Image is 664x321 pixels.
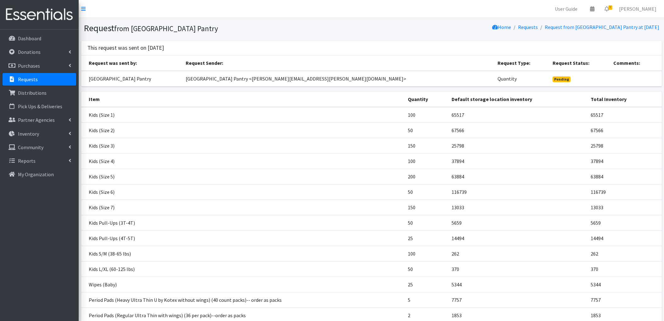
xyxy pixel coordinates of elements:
[587,92,661,107] th: Total Inventory
[492,24,511,30] a: Home
[404,261,448,277] td: 50
[81,261,404,277] td: Kids L/XL (60-125 lbs)
[182,71,494,87] td: [GEOGRAPHIC_DATA] Pantry <[PERSON_NAME][EMAIL_ADDRESS][PERSON_NAME][DOMAIN_NAME]>
[587,153,661,169] td: 37894
[448,200,587,215] td: 13033
[18,131,39,137] p: Inventory
[448,169,587,184] td: 63884
[87,45,164,51] h3: This request was sent on [DATE]
[404,246,448,261] td: 100
[81,246,404,261] td: Kids S/M (38-65 lbs)
[404,215,448,230] td: 50
[608,5,612,10] span: 9
[549,55,610,71] th: Request Status:
[494,55,549,71] th: Request Type:
[404,277,448,292] td: 25
[3,46,76,58] a: Donations
[599,3,614,15] a: 9
[448,261,587,277] td: 370
[587,277,661,292] td: 5344
[81,55,182,71] th: Request was sent by:
[84,23,369,34] h1: Request
[404,169,448,184] td: 200
[448,184,587,200] td: 116739
[448,292,587,307] td: 7757
[81,230,404,246] td: Kids Pull-Ups (4T-5T)
[404,122,448,138] td: 50
[3,141,76,154] a: Community
[545,24,659,30] a: Request from [GEOGRAPHIC_DATA] Pantry at [DATE]
[18,158,36,164] p: Reports
[3,59,76,72] a: Purchases
[610,55,662,71] th: Comments:
[587,261,661,277] td: 370
[587,138,661,153] td: 25798
[404,92,448,107] th: Quantity
[81,153,404,169] td: Kids (Size 4)
[18,103,62,110] p: Pick Ups & Deliveries
[3,155,76,167] a: Reports
[448,230,587,246] td: 14494
[587,215,661,230] td: 5659
[448,92,587,107] th: Default storage location inventory
[114,24,218,33] small: from [GEOGRAPHIC_DATA] Pantry
[448,246,587,261] td: 262
[81,277,404,292] td: Wipes (Baby)
[3,87,76,99] a: Distributions
[3,73,76,86] a: Requests
[404,230,448,246] td: 25
[404,200,448,215] td: 150
[3,168,76,181] a: My Organization
[553,76,571,82] span: Pending
[448,215,587,230] td: 5659
[448,138,587,153] td: 25798
[518,24,538,30] a: Requests
[18,35,41,42] p: Dashboard
[614,3,661,15] a: [PERSON_NAME]
[81,107,404,123] td: Kids (Size 1)
[404,107,448,123] td: 100
[81,215,404,230] td: Kids Pull-Ups (3T-4T)
[18,144,43,150] p: Community
[81,138,404,153] td: Kids (Size 3)
[18,117,55,123] p: Partner Agencies
[81,200,404,215] td: Kids (Size 7)
[81,122,404,138] td: Kids (Size 2)
[3,114,76,126] a: Partner Agencies
[448,122,587,138] td: 67566
[587,246,661,261] td: 262
[587,122,661,138] td: 67566
[404,138,448,153] td: 150
[18,90,47,96] p: Distributions
[81,92,404,107] th: Item
[494,71,549,87] td: Quantity
[404,153,448,169] td: 100
[448,153,587,169] td: 37894
[587,169,661,184] td: 63884
[448,107,587,123] td: 65517
[18,171,54,177] p: My Organization
[182,55,494,71] th: Request Sender:
[18,76,38,82] p: Requests
[3,4,76,25] img: HumanEssentials
[81,292,404,307] td: Period Pads (Heavy Ultra Thin U by Kotex without wings) (40 count packs)-- order as packs
[3,100,76,113] a: Pick Ups & Deliveries
[448,277,587,292] td: 5344
[81,184,404,200] td: Kids (Size 6)
[587,292,661,307] td: 7757
[3,32,76,45] a: Dashboard
[587,107,661,123] td: 65517
[18,63,40,69] p: Purchases
[587,200,661,215] td: 13033
[404,292,448,307] td: 5
[18,49,41,55] p: Donations
[587,184,661,200] td: 116739
[550,3,582,15] a: User Guide
[404,184,448,200] td: 50
[81,169,404,184] td: Kids (Size 5)
[587,230,661,246] td: 14494
[81,71,182,87] td: [GEOGRAPHIC_DATA] Pantry
[3,127,76,140] a: Inventory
